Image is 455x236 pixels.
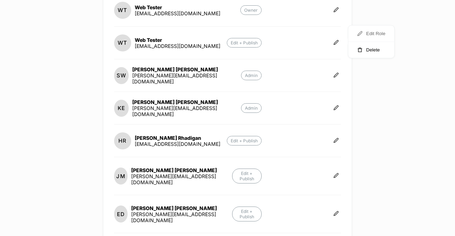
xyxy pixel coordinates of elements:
p: Admin [241,103,262,113]
p: KE [118,105,125,111]
div: [PERSON_NAME][EMAIL_ADDRESS][DOMAIN_NAME] [131,173,232,185]
div: [PERSON_NAME][EMAIL_ADDRESS][DOMAIN_NAME] [132,105,241,117]
p: WT [118,39,127,46]
div: [PERSON_NAME] [PERSON_NAME] [131,205,232,211]
div: [EMAIL_ADDRESS][DOMAIN_NAME] [135,10,220,16]
div: Web Tester [135,37,220,43]
p: HR [118,137,127,144]
div: [EMAIL_ADDRESS][DOMAIN_NAME] [135,141,220,147]
div: [PERSON_NAME][EMAIL_ADDRESS][DOMAIN_NAME] [132,72,241,84]
p: SW [117,72,126,79]
p: ED [117,211,125,218]
p: JM [116,173,125,180]
p: Edit + Publish [232,207,262,221]
p: Owner [240,5,262,15]
button: Delete [348,42,394,58]
p: Admin [241,71,262,80]
p: Edit + Publish [232,169,262,183]
div: [PERSON_NAME] [PERSON_NAME] [131,167,232,173]
button: Edit Role [348,26,394,42]
div: [PERSON_NAME] [PERSON_NAME] [132,99,241,105]
p: WT [118,7,127,13]
div: [EMAIL_ADDRESS][DOMAIN_NAME] [135,43,220,49]
div: [PERSON_NAME][EMAIL_ADDRESS][DOMAIN_NAME] [131,211,232,223]
p: Edit + Publish [227,136,262,146]
div: [PERSON_NAME] [PERSON_NAME] [132,66,241,72]
div: Web Tester [135,4,220,10]
p: Edit + Publish [227,38,262,48]
div: [PERSON_NAME] Rhadigan [135,135,220,141]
